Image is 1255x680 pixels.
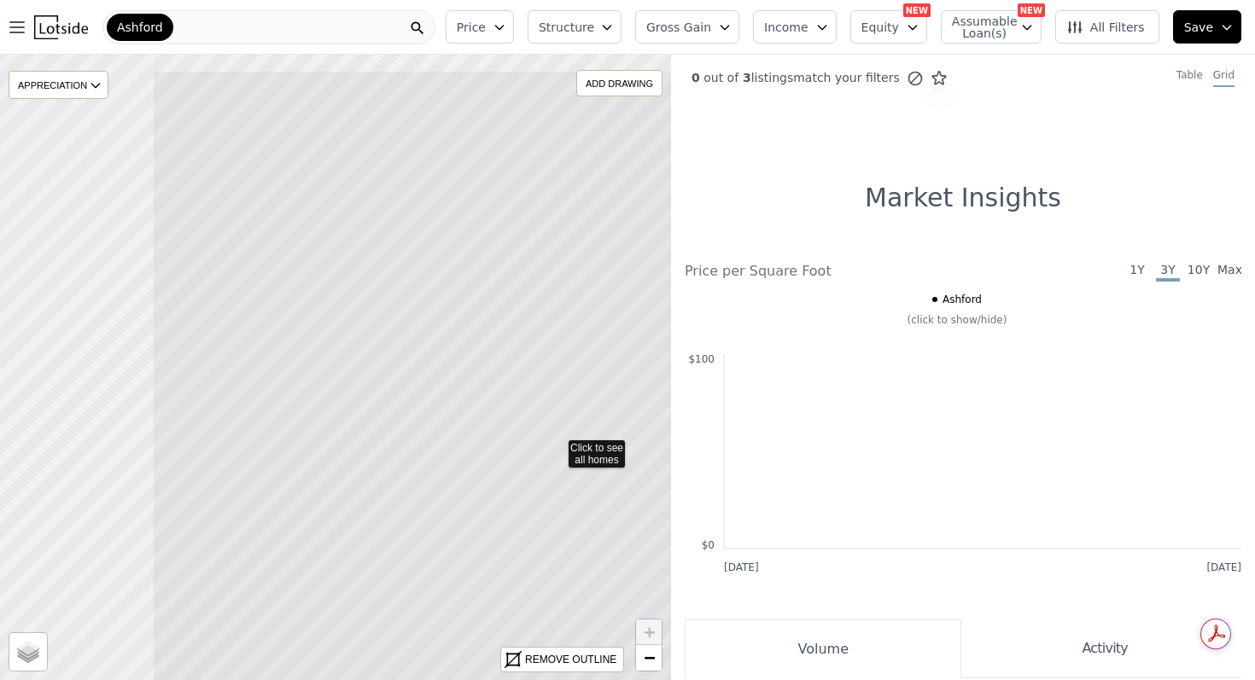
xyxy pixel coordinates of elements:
div: Table [1176,68,1203,87]
span: Save [1184,19,1213,36]
span: All Filters [1066,19,1145,36]
span: 0 [692,71,700,84]
button: Save [1173,10,1241,44]
div: (click to show/hide) [673,313,1241,327]
span: match your filters [793,69,900,86]
button: Equity [850,10,927,44]
button: Structure [528,10,622,44]
span: 10Y [1187,261,1211,282]
div: NEW [903,3,931,17]
span: Max [1217,261,1241,282]
button: Gross Gain [635,10,739,44]
div: NEW [1018,3,1045,17]
span: Ashford [943,293,982,306]
div: Price per Square Foot [685,261,963,282]
span: Structure [539,19,593,36]
button: Assumable Loan(s) [941,10,1042,44]
span: Income [764,19,808,36]
span: Gross Gain [646,19,711,36]
a: Zoom in [636,619,662,645]
div: out of listings [671,69,948,87]
div: APPRECIATION [9,71,108,99]
span: 3Y [1156,261,1180,282]
a: Zoom out [636,645,662,671]
text: $100 [688,353,715,365]
span: Assumable Loan(s) [952,15,1007,39]
a: Layers [9,633,47,671]
span: − [644,647,655,668]
div: Grid [1213,68,1235,87]
img: Lotside [34,15,88,39]
span: Price [457,19,486,36]
button: All Filters [1055,10,1159,44]
span: + [644,621,655,642]
button: Volume [685,619,961,678]
span: 1Y [1125,261,1149,282]
span: Equity [861,19,899,36]
div: ADD DRAWING [577,71,662,96]
text: [DATE] [724,561,759,573]
text: $0 [702,539,715,551]
button: Income [753,10,837,44]
span: 3 [738,71,751,84]
h1: Market Insights [865,183,1061,213]
button: Price [446,10,514,44]
span: Ashford [117,19,163,36]
button: Activity [961,619,1241,678]
text: [DATE] [1206,561,1241,573]
div: REMOVE OUTLINE [525,652,616,667]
